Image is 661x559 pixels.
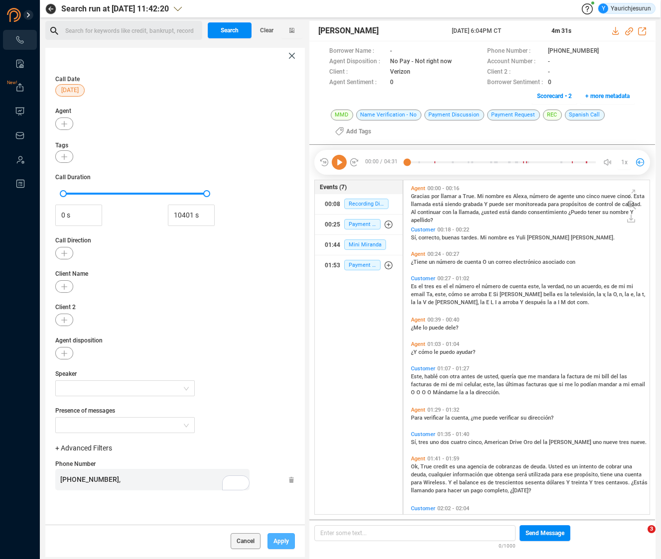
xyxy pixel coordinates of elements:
span: a [458,193,463,200]
button: 00:25Payment Discussion [315,215,402,234]
span: con [439,373,450,380]
span: Tags [55,142,68,149]
span: credit [433,463,449,470]
span: cinco [586,193,601,200]
span: después [525,299,547,306]
button: Search [208,22,252,38]
span: correo [496,259,513,265]
span: Client Name [55,269,295,278]
span: Y [448,479,453,486]
span: [DATE] [61,84,79,97]
span: cuenta, [451,415,471,421]
span: trescientos [495,479,525,486]
span: American [484,439,510,446]
li: Visuals [3,102,37,121]
span: de [457,259,464,265]
span: nombre [485,193,506,200]
span: O, [613,291,619,298]
span: es [557,291,564,298]
span: [PERSON_NAME] [549,439,593,446]
span: Al [411,209,417,216]
span: está [499,209,512,216]
span: un [488,259,496,265]
div: 00:25 [325,217,340,232]
span: Search [221,22,239,38]
span: a [553,299,558,306]
span: la [564,291,570,298]
span: nombre [610,209,630,216]
span: de [449,381,456,388]
span: cuenta [625,471,642,478]
span: información [453,471,484,478]
span: el [476,283,482,290]
span: llamar [441,193,458,200]
span: Drive [510,439,524,446]
div: 01:53 [325,257,340,273]
span: Agent [55,107,295,115]
span: uno [593,439,603,446]
span: de [523,463,530,470]
span: O [416,389,422,396]
span: dos [440,439,451,446]
span: puede [483,415,499,421]
span: será [516,471,529,478]
span: la [625,291,631,298]
span: deuda, [411,471,428,478]
span: para [548,201,560,208]
span: Alexa, [513,193,529,200]
span: de [615,201,622,208]
span: propósito, [574,471,600,478]
span: [PERSON_NAME] [527,234,571,241]
span: mandara [537,373,561,380]
span: Sí, [411,439,418,446]
span: la [547,299,553,306]
span: que [518,373,528,380]
span: dando [512,209,528,216]
span: centavos. [606,479,631,486]
span: L [491,299,495,306]
span: cómo [448,291,464,298]
span: número [529,193,550,200]
span: uno [430,439,440,446]
span: ¿Me [411,325,423,331]
span: de [502,283,510,290]
span: de [586,373,594,380]
span: cuenta [464,259,483,265]
span: su [602,209,610,216]
span: e, [631,291,636,298]
span: Es [411,283,418,290]
span: lo [574,381,580,388]
span: otra [450,373,461,380]
span: antes [461,373,477,380]
span: cobranzas [496,463,523,470]
span: dot [567,299,577,306]
span: [PERSON_NAME], [435,299,480,306]
span: O [422,389,427,396]
span: de [550,193,557,200]
span: factura [567,373,586,380]
span: consentimiento [528,209,568,216]
button: Add Tags [329,123,377,139]
span: llamada, [459,209,481,216]
span: número [482,283,502,290]
span: un [429,259,436,265]
span: Ok, [411,463,420,470]
span: cinco. [617,193,634,200]
span: Sí, [411,234,418,241]
span: es [604,283,611,290]
span: mi [619,283,627,290]
span: del [611,373,620,380]
span: New! [7,73,17,93]
a: New! [15,83,25,93]
span: dólares [546,479,566,486]
span: tres [619,439,631,446]
span: Mándame [433,389,459,396]
span: email [411,291,426,298]
span: un [572,463,579,470]
span: la [543,439,549,446]
span: Ta, [426,291,435,298]
button: 00:08Recording Disclosure [315,194,402,214]
div: 01:44 [325,237,340,253]
span: nueve. [631,439,647,446]
span: si [559,381,565,388]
